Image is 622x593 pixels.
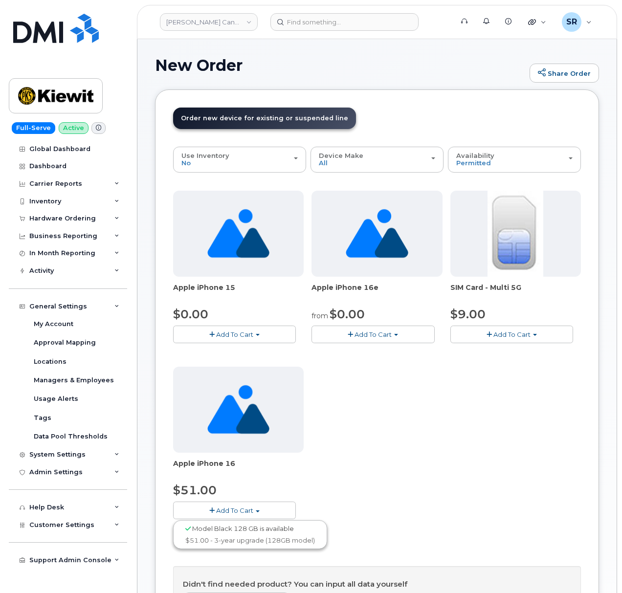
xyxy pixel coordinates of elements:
div: Apple iPhone 16 [173,459,304,478]
span: Availability [456,152,494,159]
button: Availability Permitted [448,147,581,172]
button: Add To Cart [311,326,434,343]
button: Use Inventory No [173,147,306,172]
span: $51.00 [173,483,217,497]
span: Use Inventory [181,152,229,159]
span: Device Make [319,152,363,159]
span: $0.00 [173,307,208,321]
span: Permitted [456,159,491,167]
button: Add To Cart [173,326,296,343]
a: Share Order [530,64,599,83]
span: Add To Cart [493,330,531,338]
div: Apple iPhone 15 [173,283,304,302]
span: Model Black 128 GB is available [192,525,294,532]
span: $9.00 [450,307,486,321]
button: Add To Cart [450,326,573,343]
button: Add To Cart [173,502,296,519]
span: $0.00 [330,307,365,321]
small: from [311,311,328,320]
div: Apple iPhone 16e [311,283,442,302]
img: no_image_found-2caef05468ed5679b831cfe6fc140e25e0c280774317ffc20a367ab7fd17291e.png [207,367,269,453]
div: SIM Card - Multi 5G [450,283,581,302]
span: No [181,159,191,167]
img: no_image_found-2caef05468ed5679b831cfe6fc140e25e0c280774317ffc20a367ab7fd17291e.png [207,191,269,277]
span: Order new device for existing or suspended line [181,114,348,122]
span: Add To Cart [216,506,253,514]
span: All [319,159,328,167]
img: 00D627D4-43E9-49B7-A367-2C99342E128C.jpg [488,191,543,277]
span: Add To Cart [216,330,253,338]
iframe: Messenger Launcher [579,550,615,586]
span: Add To Cart [355,330,392,338]
h1: New Order [155,57,525,74]
img: no_image_found-2caef05468ed5679b831cfe6fc140e25e0c280774317ffc20a367ab7fd17291e.png [346,191,408,277]
button: Device Make All [311,147,444,172]
a: $51.00 - 3-year upgrade (128GB model) [176,534,325,547]
h4: Didn't find needed product? You can input all data yourself [183,580,571,589]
